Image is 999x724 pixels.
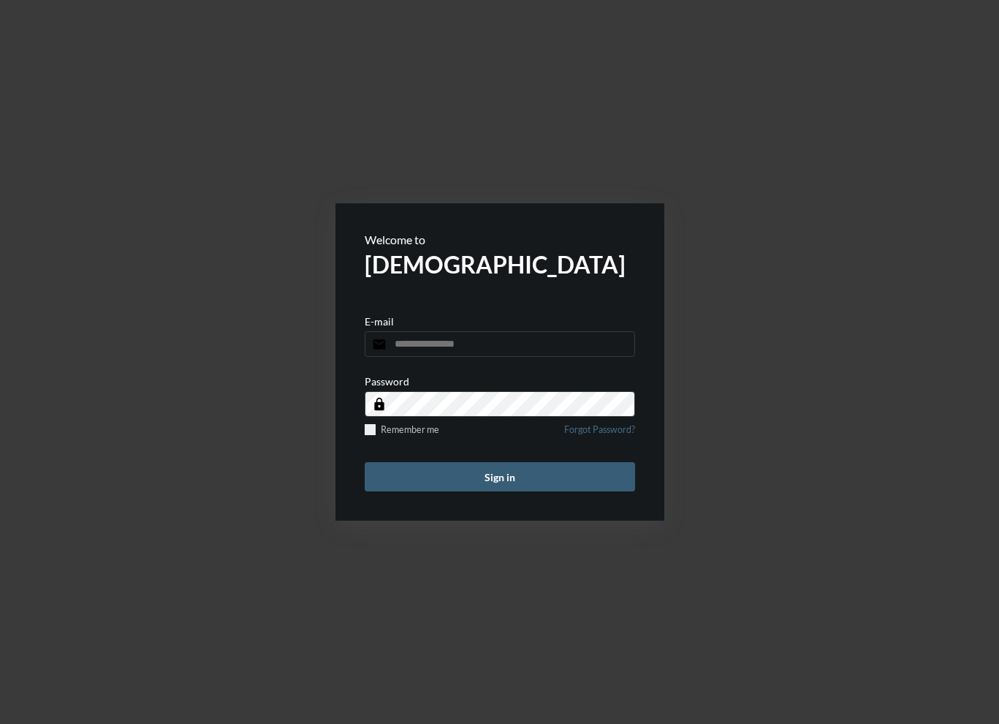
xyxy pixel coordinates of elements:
[365,375,409,388] p: Password
[365,250,635,279] h2: [DEMOGRAPHIC_DATA]
[365,233,635,246] p: Welcome to
[365,424,439,435] label: Remember me
[564,424,635,444] a: Forgot Password?
[365,315,394,328] p: E-mail
[365,462,635,491] button: Sign in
